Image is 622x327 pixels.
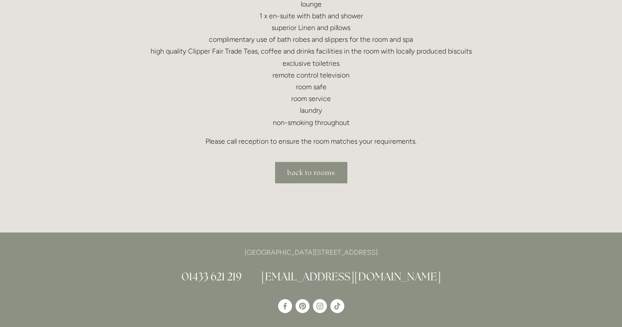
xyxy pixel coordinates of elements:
[275,162,347,183] a: back to rooms
[296,299,309,313] a: Pinterest
[103,135,519,147] p: Please call reception to ensure the room matches your requirements.
[330,299,344,313] a: TikTok
[261,270,441,283] a: [EMAIL_ADDRESS][DOMAIN_NAME]
[182,270,242,283] a: 01433 621 219
[103,246,519,258] p: [GEOGRAPHIC_DATA][STREET_ADDRESS]
[278,299,292,313] a: Losehill House Hotel & Spa
[313,299,327,313] a: Instagram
